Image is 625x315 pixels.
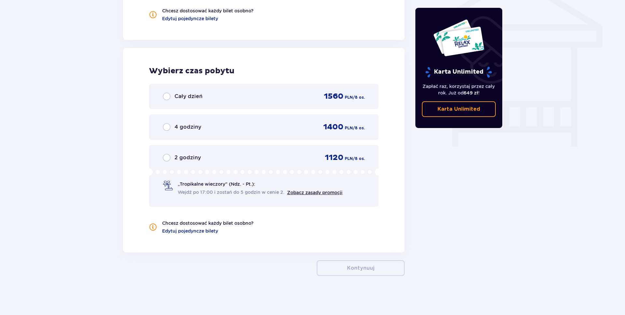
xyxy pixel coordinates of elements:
p: Kontynuuj [347,265,374,272]
h2: Wybierz czas pobytu [149,66,379,76]
p: Chcesz dostosować każdy bilet osobno? [162,220,254,226]
span: / 8 os. [353,156,365,162]
a: Edytuj pojedyncze bilety [162,15,218,22]
p: Zapłać raz, korzystaj przez cały rok. Już od ! [422,83,496,96]
span: 2 godziny [174,154,201,161]
span: 1560 [324,92,343,101]
span: Cały dzień [174,93,202,100]
a: Karta Unlimited [422,101,496,117]
img: Dwie karty całoroczne do Suntago z napisem 'UNLIMITED RELAX', na białym tle z tropikalnymi liśćmi... [433,19,485,57]
span: PLN [345,125,353,131]
span: PLN [345,156,353,162]
span: PLN [345,94,353,100]
span: / 8 os. [353,94,365,100]
a: Zobacz zasady promocji [287,190,342,195]
span: 1400 [323,122,343,132]
a: Edytuj pojedyncze bilety [162,228,218,234]
span: 4 godziny [174,123,201,131]
p: Chcesz dostosować każdy bilet osobno? [162,7,254,14]
p: Karta Unlimited [437,106,480,113]
p: Karta Unlimited [425,66,493,78]
span: 1120 [325,153,343,163]
span: / 8 os. [353,125,365,131]
button: Kontynuuj [317,260,405,276]
span: Wejdź po 17:00 i zostań do 5 godzin w cenie 2. [178,189,285,195]
span: 649 zł [464,90,478,95]
span: „Tropikalne wieczory" (Ndz. - Pt.): [178,181,255,187]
